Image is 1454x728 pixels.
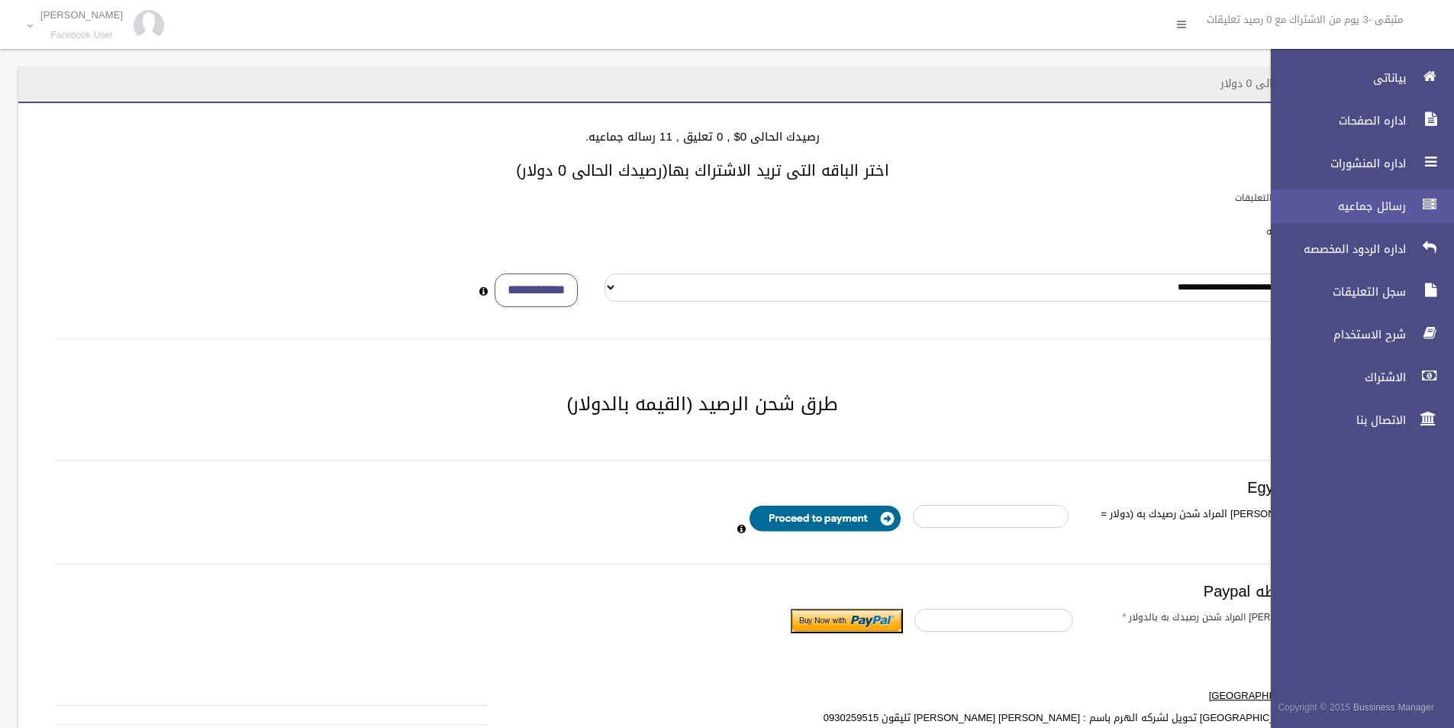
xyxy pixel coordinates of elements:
[1258,61,1454,95] a: بياناتى
[1258,318,1454,351] a: شرح الاستخدام
[40,9,123,21] p: [PERSON_NAME]
[1258,413,1410,428] span: الاتصال بنا
[1258,70,1410,86] span: بياناتى
[1258,284,1410,299] span: سجل التعليقات
[1278,699,1350,716] span: Copyright © 2015
[1353,699,1434,716] strong: Bussiness Manager
[1080,505,1348,542] label: ادخل [PERSON_NAME] المراد شحن رصيدك به (دولار = 35 جنيه )
[134,10,164,40] img: 84628273_176159830277856_972693363922829312_n.jpg
[1202,69,1387,99] header: الاشتراك - رصيدك الحالى 0 دولار
[1258,189,1454,223] a: رسائل جماعيه
[37,131,1369,144] h4: رصيدك الحالى 0$ , 0 تعليق , 11 رساله جماعيه.
[37,394,1369,414] h2: طرق شحن الرصيد (القيمه بالدولار)
[1258,113,1410,128] span: اداره الصفحات
[40,30,123,41] small: Facebook User
[1258,156,1410,171] span: اداره المنشورات
[1258,199,1410,214] span: رسائل جماعيه
[37,162,1369,179] h3: اختر الباقه التى تريد الاشتراك بها(رصيدك الحالى 0 دولار)
[1258,104,1454,138] a: اداره الصفحات
[1085,609,1357,626] label: ادخل [PERSON_NAME] المراد شحن رصيدك به بالدولار
[1258,370,1410,385] span: الاشتراك
[1258,147,1454,180] a: اداره المنشورات
[1258,275,1454,309] a: سجل التعليقات
[1258,327,1410,342] span: شرح الاستخدام
[1258,241,1410,257] span: اداره الردود المخصصه
[1258,232,1454,266] a: اداره الردود المخصصه
[1258,403,1454,437] a: الاتصال بنا
[55,583,1350,600] h3: الدفع بواسطه Paypal
[1266,223,1356,240] label: باقات الرسائل الجماعيه
[1258,361,1454,394] a: الاشتراك
[779,687,1339,705] label: من [GEOGRAPHIC_DATA]
[55,479,1350,496] h3: Egypt payment
[1235,189,1356,206] label: باقات الرد الالى على التعليقات
[791,609,903,633] input: Submit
